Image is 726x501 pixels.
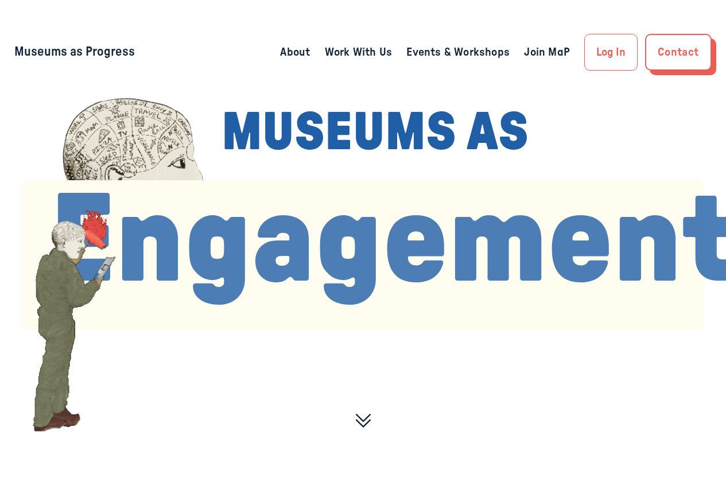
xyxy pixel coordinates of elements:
a: Join MaP [524,43,570,61]
a: Events & Workshops [406,43,510,61]
a: Log In [584,34,638,71]
a: Work With Us [325,43,392,61]
a: Museums as Progress [14,45,135,58]
a: About [280,43,310,61]
span: MUSEUMS AS [222,107,529,160]
a: Contact [645,34,712,71]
